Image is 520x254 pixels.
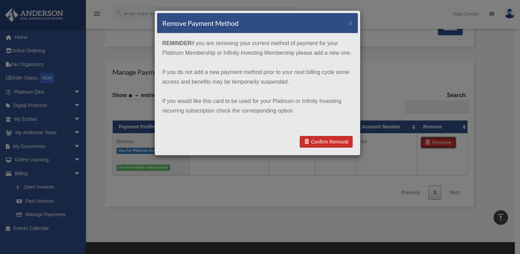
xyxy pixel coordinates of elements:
[162,18,239,28] h4: Remove Payment Method
[162,67,353,87] p: If you do not add a new payment method prior to your next billing cycle some access and benefits ...
[348,19,353,27] button: ×
[300,136,353,148] a: Confirm Removal
[162,40,191,46] strong: REMINDER
[162,96,353,116] p: If you would like this card to be used for your Platinum or Infinity Investing recurring subscrip...
[157,33,358,130] div: if you are removing your current method of payment for your Platinum Membership or Infinity Inves...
